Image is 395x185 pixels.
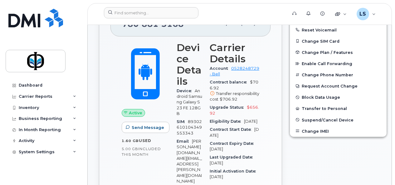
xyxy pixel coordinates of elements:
span: included this month [122,146,161,157]
span: Last Upgraded Date [210,155,256,159]
button: Change IMEI [290,126,387,137]
span: SIM [177,119,188,124]
div: Quicklinks [331,8,351,20]
span: Active [129,110,142,116]
span: Account [210,66,231,71]
button: Transfer to Personal [290,103,387,114]
div: Luciann Sacrey [352,8,380,20]
span: $656.92 [210,105,259,115]
span: Send Message [132,125,164,130]
span: Suspend/Cancel Device [302,117,354,122]
span: Eligibility Date [210,119,244,124]
button: Send Message [122,122,169,133]
span: [DATE] [244,119,257,124]
a: 0528248729 - Bell [210,66,259,76]
h3: Carrier Details [210,42,259,64]
button: Suspend/Cancel Device [290,114,387,126]
span: $706.92 [220,97,237,102]
span: Contract balance [210,80,250,84]
button: Block Data Usage [290,92,387,103]
span: Device [177,88,195,93]
button: Change Plan / Features [290,47,387,58]
span: 89302610104349553343 [177,119,202,135]
button: Enable Call Forwarding [290,58,387,69]
span: Contract Start Date [210,127,254,132]
span: Enable Call Forwarding [302,61,352,66]
span: used [139,138,151,143]
span: Email [177,139,192,144]
span: 1.60 GB [122,139,139,143]
span: Upgrade Status [210,105,247,110]
button: Change Phone Number [290,69,387,80]
span: Change Plan / Features [302,50,353,55]
button: Change SIM Card [290,36,387,47]
h3: Device Details [177,42,202,87]
span: [PERSON_NAME][DOMAIN_NAME][EMAIL_ADDRESS][PERSON_NAME][DOMAIN_NAME] [177,139,202,183]
span: LS [359,10,366,18]
button: Request Account Change [290,80,387,92]
span: Initial Activation Date [210,169,259,173]
span: 5.00 GB [122,147,138,151]
span: Android Samsung Galaxy S23 FE 128GB [177,88,202,116]
span: Transfer responsibility cost [210,91,259,102]
span: [DATE] [210,174,223,179]
span: [DATE] [210,161,223,165]
span: [DATE] [210,127,259,137]
span: Contract Expiry Date [210,141,257,146]
button: Reset Voicemail [290,24,387,36]
input: Find something... [104,7,198,18]
span: $706.92 [210,80,259,102]
span: [DATE] [210,147,223,151]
